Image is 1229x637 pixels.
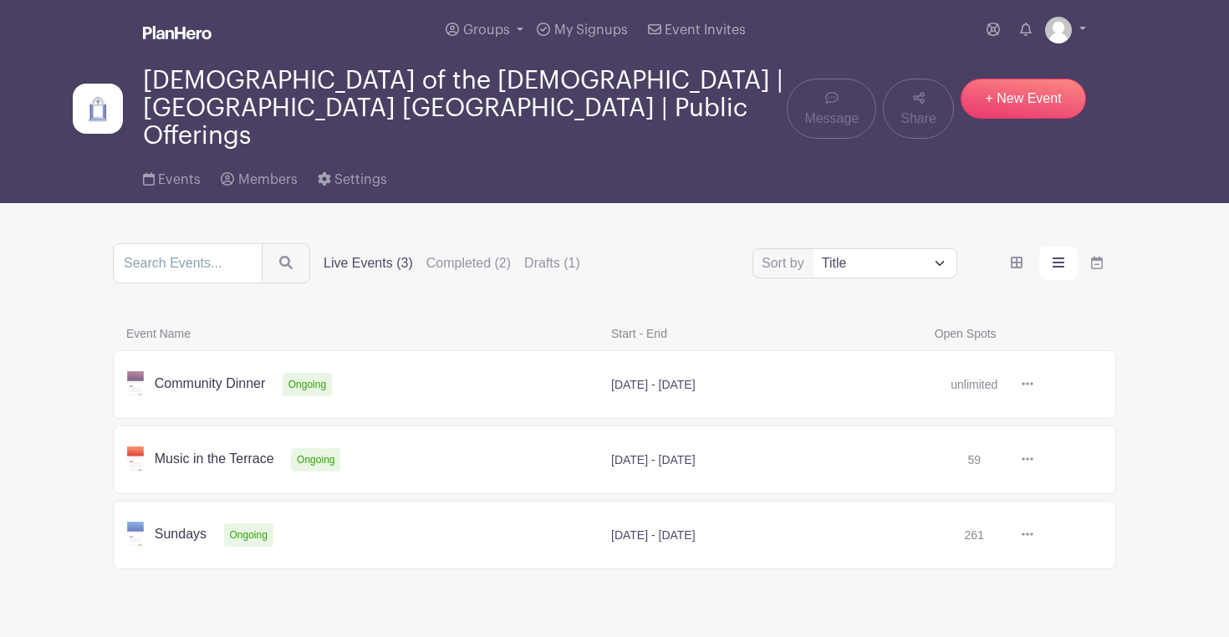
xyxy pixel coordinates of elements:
span: Event Name [116,324,601,344]
span: Events [158,173,201,186]
span: Open Spots [925,324,1086,344]
span: Share [900,109,936,129]
input: Search Events... [113,243,263,283]
span: Start - End [601,324,925,344]
span: Event Invites [665,23,746,37]
img: default-ce2991bfa6775e67f084385cd625a349d9dcbb7a52a09fb2fda1e96e2d18dcdb.png [1045,17,1072,43]
div: filters [324,253,594,273]
a: Members [221,150,297,203]
a: Share [883,79,954,139]
img: Doors3.jpg [73,84,123,134]
a: + New Event [961,79,1086,119]
label: Live Events (3) [324,253,413,273]
a: Message [787,79,876,139]
span: [DEMOGRAPHIC_DATA] of the [DEMOGRAPHIC_DATA] | [GEOGRAPHIC_DATA] [GEOGRAPHIC_DATA] | Public Offer... [143,67,787,150]
span: Message [804,109,859,129]
label: Drafts (1) [524,253,580,273]
span: Groups [463,23,510,37]
div: order and view [997,247,1116,280]
label: Completed (2) [426,253,511,273]
span: My Signups [554,23,628,37]
a: Settings [318,150,387,203]
label: Sort by [762,253,809,273]
span: Members [238,173,298,186]
span: Settings [334,173,387,186]
a: Events [143,150,201,203]
img: logo_white-6c42ec7e38ccf1d336a20a19083b03d10ae64f83f12c07503d8b9e83406b4c7d.svg [143,26,212,39]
